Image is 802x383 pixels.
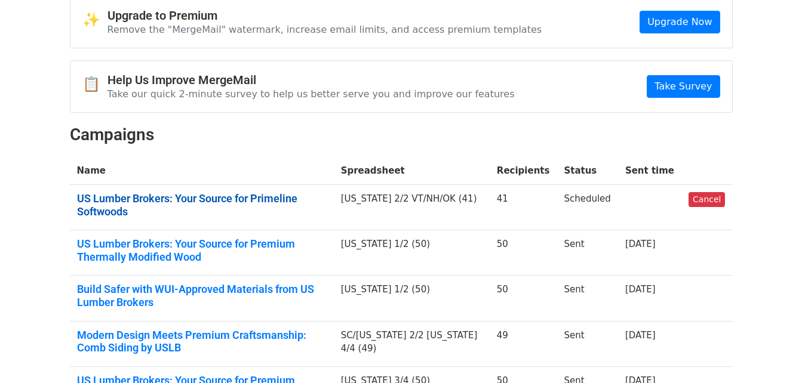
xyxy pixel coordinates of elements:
a: Build Safer with WUI-Approved Materials from US Lumber Brokers [77,283,327,308]
a: Upgrade Now [640,11,720,33]
a: Modern Design Meets Premium Craftsmanship: Comb Siding by USLB [77,329,327,354]
td: Sent [557,276,617,321]
a: US Lumber Brokers: Your Source for Premium Thermally Modified Wood [77,237,327,263]
td: 49 [490,321,557,366]
th: Recipients [490,157,557,185]
td: Sent [557,230,617,276]
th: Sent time [618,157,681,185]
iframe: Chat Widget [742,326,802,383]
td: 50 [490,230,557,276]
a: [DATE] [625,284,656,295]
td: 41 [490,185,557,230]
td: Scheduled [557,185,617,230]
td: [US_STATE] 1/2 (50) [334,230,490,276]
td: [US_STATE] 1/2 (50) [334,276,490,321]
td: Sent [557,321,617,366]
h4: Help Us Improve MergeMail [107,73,515,87]
p: Remove the "MergeMail" watermark, increase email limits, and access premium templates [107,23,542,36]
a: [DATE] [625,330,656,341]
a: Take Survey [647,75,720,98]
td: 50 [490,276,557,321]
span: 📋 [82,76,107,93]
th: Spreadsheet [334,157,490,185]
a: Cancel [689,192,725,207]
h4: Upgrade to Premium [107,8,542,23]
h2: Campaigns [70,125,733,145]
a: [DATE] [625,239,656,249]
span: ✨ [82,11,107,29]
th: Name [70,157,334,185]
p: Take our quick 2-minute survey to help us better serve you and improve our features [107,88,515,100]
th: Status [557,157,617,185]
td: SC/[US_STATE] 2/2 [US_STATE] 4/4 (49) [334,321,490,366]
a: US Lumber Brokers: Your Source for Primeline Softwoods [77,192,327,218]
td: [US_STATE] 2/2 VT/NH/OK (41) [334,185,490,230]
